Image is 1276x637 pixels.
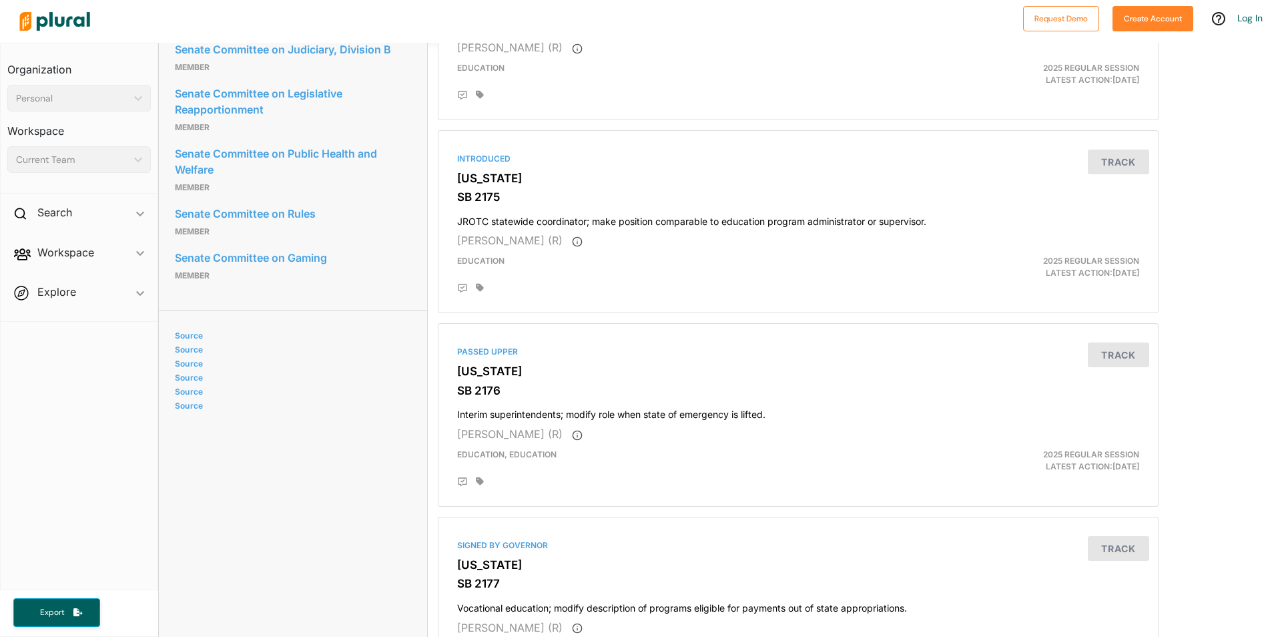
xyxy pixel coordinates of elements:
button: Track [1088,150,1149,174]
a: Source [175,387,407,397]
a: Source [175,345,407,355]
div: Add Position Statement [457,90,468,101]
h2: Search [37,205,72,220]
p: Member [175,180,411,196]
h4: JROTC statewide coordinator; make position comparable to education program administrator or super... [457,210,1139,228]
div: Latest Action: [DATE] [915,62,1149,86]
h3: SB 2177 [457,577,1139,590]
span: 2025 Regular Session [1043,449,1139,459]
span: [PERSON_NAME] (R) [457,234,563,247]
a: Source [175,331,407,341]
button: Track [1088,536,1149,561]
a: Create Account [1112,11,1193,25]
button: Track [1088,343,1149,367]
div: Introduced [457,153,1139,165]
a: Request Demo [1023,11,1099,25]
h3: [US_STATE] [457,365,1139,378]
a: Log In [1237,12,1263,24]
h3: [US_STATE] [457,558,1139,572]
a: Senate Committee on Public Health and Welfare [175,144,411,180]
div: Current Team [16,153,129,167]
h3: SB 2175 [457,190,1139,204]
h4: Vocational education; modify description of programs eligible for payments out of state appropria... [457,596,1139,614]
button: Export [13,598,100,627]
p: Member [175,59,411,75]
span: Export [31,607,73,618]
div: Add Position Statement [457,477,468,487]
h4: Interim superintendents; modify role when state of emergency is lifted. [457,403,1139,421]
div: Add tags [476,477,484,486]
div: Latest Action: [DATE] [915,449,1149,473]
span: [PERSON_NAME] (R) [457,427,563,441]
span: Education [457,63,505,73]
a: Source [175,373,407,383]
a: Senate Committee on Judiciary, Division B [175,39,411,59]
span: Education [457,256,505,266]
div: Add tags [476,90,484,99]
a: Source [175,401,407,411]
button: Create Account [1112,6,1193,31]
div: Add tags [476,283,484,292]
div: Personal [16,91,129,105]
a: Senate Committee on Legislative Reapportionment [175,83,411,120]
button: Request Demo [1023,6,1099,31]
a: Senate Committee on Gaming [175,248,411,268]
p: Member [175,120,411,136]
div: Signed by Governor [457,540,1139,552]
a: Senate Committee on Rules [175,204,411,224]
div: Passed Upper [457,346,1139,358]
a: Source [175,359,407,369]
span: 2025 Regular Session [1043,63,1139,73]
span: [PERSON_NAME] (R) [457,621,563,634]
h3: Workspace [7,112,151,141]
h3: Organization [7,50,151,79]
span: 2025 Regular Session [1043,256,1139,266]
div: Add Position Statement [457,283,468,294]
div: Latest Action: [DATE] [915,255,1149,279]
h3: [US_STATE] [457,172,1139,185]
p: Member [175,224,411,240]
span: [PERSON_NAME] (R) [457,41,563,54]
p: Member [175,268,411,284]
h3: SB 2176 [457,384,1139,397]
span: Education, Education [457,449,557,459]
